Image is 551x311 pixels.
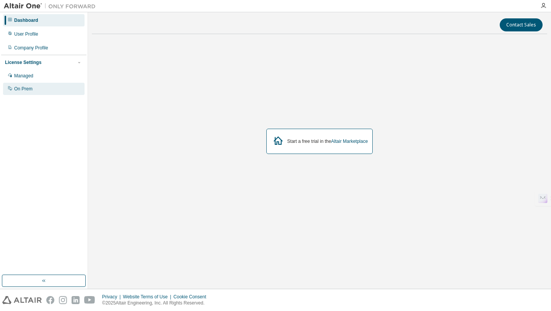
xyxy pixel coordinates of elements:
[14,31,38,37] div: User Profile
[14,86,33,92] div: On Prem
[173,294,210,300] div: Cookie Consent
[331,139,368,144] a: Altair Marketplace
[123,294,173,300] div: Website Terms of Use
[14,45,48,51] div: Company Profile
[14,73,33,79] div: Managed
[102,294,123,300] div: Privacy
[4,2,99,10] img: Altair One
[46,296,54,304] img: facebook.svg
[102,300,211,306] p: © 2025 Altair Engineering, Inc. All Rights Reserved.
[59,296,67,304] img: instagram.svg
[2,296,42,304] img: altair_logo.svg
[5,59,41,65] div: License Settings
[84,296,95,304] img: youtube.svg
[14,17,38,23] div: Dashboard
[500,18,543,31] button: Contact Sales
[287,138,368,144] div: Start a free trial in the
[72,296,80,304] img: linkedin.svg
